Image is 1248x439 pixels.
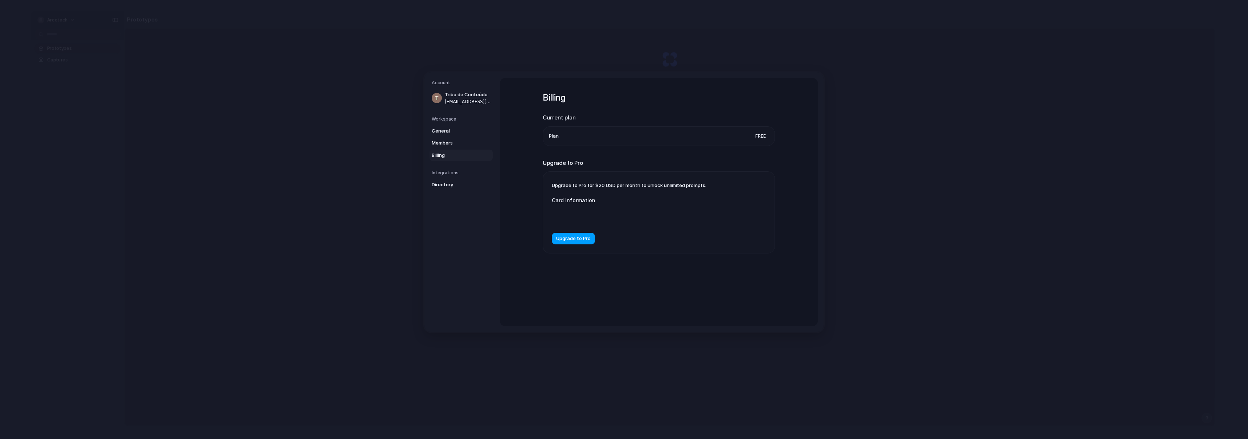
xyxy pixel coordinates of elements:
[432,127,478,134] span: General
[552,196,697,204] label: Card Information
[445,98,491,105] span: [EMAIL_ADDRESS][DOMAIN_NAME]
[552,233,595,244] button: Upgrade to Pro
[432,139,478,147] span: Members
[432,151,478,159] span: Billing
[549,132,559,139] span: Plan
[558,213,691,220] iframe: Quadro seguro de entrada do pagamento com cartão
[432,115,493,122] h5: Workspace
[430,89,493,107] a: Tribo de Conteúdo[EMAIL_ADDRESS][DOMAIN_NAME]
[752,132,769,139] span: Free
[430,149,493,161] a: Billing
[430,125,493,137] a: General
[552,182,706,188] span: Upgrade to Pro for $20 USD per month to unlock unlimited prompts.
[432,181,478,188] span: Directory
[556,235,591,242] span: Upgrade to Pro
[543,91,775,104] h1: Billing
[543,114,775,122] h2: Current plan
[432,80,493,86] h5: Account
[543,159,775,167] h2: Upgrade to Pro
[432,170,493,176] h5: Integrations
[430,179,493,191] a: Directory
[445,91,491,98] span: Tribo de Conteúdo
[430,137,493,149] a: Members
